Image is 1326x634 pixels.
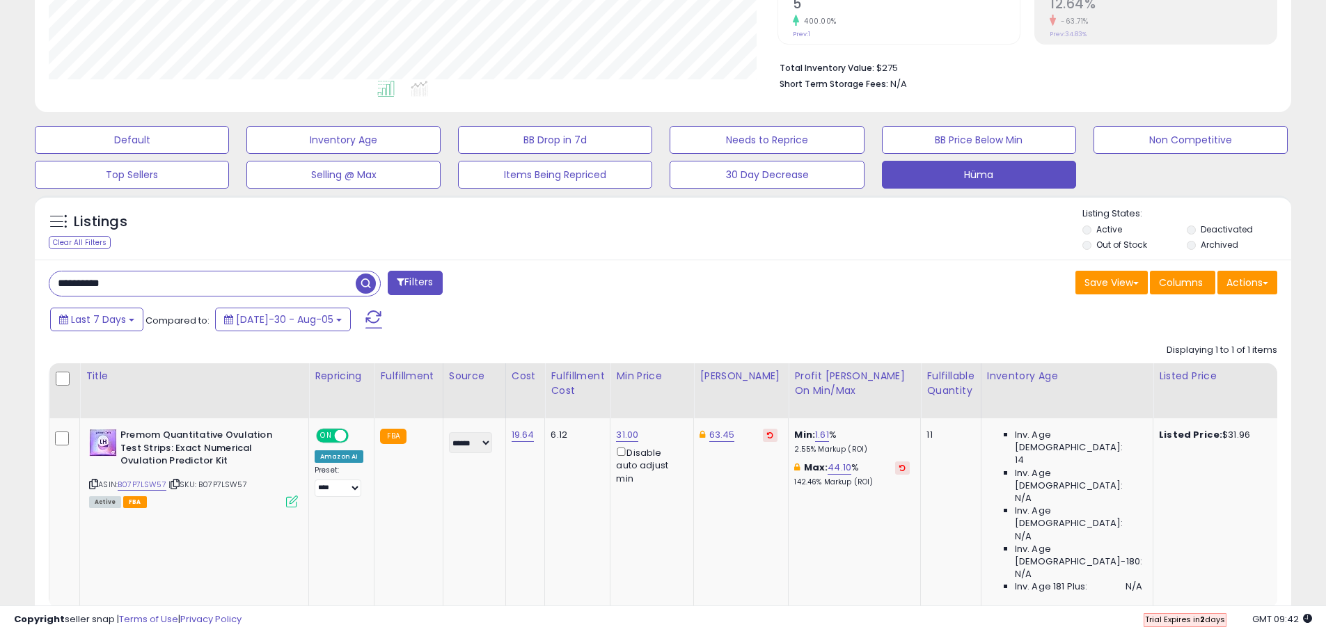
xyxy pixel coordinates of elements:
span: N/A [1015,530,1032,543]
b: Total Inventory Value: [780,62,874,74]
strong: Copyright [14,612,65,626]
small: FBA [380,429,406,444]
div: Fulfillable Quantity [926,369,974,398]
button: Filters [388,271,442,295]
button: Selling @ Max [246,161,441,189]
div: Displaying 1 to 1 of 1 items [1167,344,1277,357]
button: [DATE]-30 - Aug-05 [215,308,351,331]
button: Needs to Reprice [670,126,864,154]
div: Clear All Filters [49,236,111,249]
div: Fulfillment Cost [551,369,604,398]
b: Min: [794,428,815,441]
small: -63.71% [1056,16,1089,26]
div: Min Price [616,369,688,383]
button: BB Drop in 7d [458,126,652,154]
div: Inventory Age [987,369,1147,383]
span: N/A [890,77,907,90]
label: Out of Stock [1096,239,1147,251]
div: Disable auto adjust min [616,445,683,485]
button: 30 Day Decrease [670,161,864,189]
span: ON [317,430,335,442]
a: 44.10 [828,461,851,475]
div: Preset: [315,466,363,497]
div: [PERSON_NAME] [700,369,782,383]
a: 19.64 [512,428,535,442]
span: Inv. Age [DEMOGRAPHIC_DATA]: [1015,467,1142,492]
button: Hüma [882,161,1076,189]
div: Source [449,369,500,383]
div: Listed Price [1159,369,1279,383]
div: seller snap | | [14,613,242,626]
div: Title [86,369,303,383]
div: % [794,461,910,487]
p: 2.55% Markup (ROI) [794,445,910,454]
button: Columns [1150,271,1215,294]
th: CSV column name: cust_attr_1_Source [443,363,505,418]
img: 51IvvEzhwLL._SL40_.jpg [89,429,117,457]
span: OFF [347,430,369,442]
span: Inv. Age [DEMOGRAPHIC_DATA]: [1015,505,1142,530]
a: Terms of Use [119,612,178,626]
b: 2 [1200,614,1205,625]
span: N/A [1015,492,1032,505]
b: Short Term Storage Fees: [780,78,888,90]
span: Last 7 Days [71,312,126,326]
p: 142.46% Markup (ROI) [794,477,910,487]
th: The percentage added to the cost of goods (COGS) that forms the calculator for Min & Max prices. [789,363,921,418]
label: Deactivated [1201,223,1253,235]
div: Profit [PERSON_NAME] on Min/Max [794,369,915,398]
div: $31.96 [1159,429,1274,441]
h5: Listings [74,212,127,232]
small: Prev: 34.83% [1050,30,1087,38]
span: 14 [1015,454,1024,466]
button: Actions [1217,271,1277,294]
div: Cost [512,369,539,383]
span: Trial Expires in days [1145,614,1225,625]
span: All listings currently available for purchase on Amazon [89,496,121,508]
small: 400.00% [799,16,837,26]
span: | SKU: B07P7LSW57 [168,479,247,490]
div: Amazon AI [315,450,363,463]
button: Items Being Repriced [458,161,652,189]
a: 1.61 [815,428,829,442]
div: Repricing [315,369,368,383]
span: Inv. Age [DEMOGRAPHIC_DATA]: [1015,429,1142,454]
div: 6.12 [551,429,599,441]
span: [DATE]-30 - Aug-05 [236,312,333,326]
label: Active [1096,223,1122,235]
span: Inv. Age [DEMOGRAPHIC_DATA]-180: [1015,543,1142,568]
li: $275 [780,58,1267,75]
label: Archived [1201,239,1238,251]
button: BB Price Below Min [882,126,1076,154]
div: % [794,429,910,454]
div: 11 [926,429,970,441]
span: 2025-08-13 09:42 GMT [1252,612,1312,626]
a: B07P7LSW57 [118,479,166,491]
button: Inventory Age [246,126,441,154]
p: Listing States: [1082,207,1291,221]
span: FBA [123,496,147,508]
button: Non Competitive [1094,126,1288,154]
span: Columns [1159,276,1203,290]
b: Max: [804,461,828,474]
button: Top Sellers [35,161,229,189]
small: Prev: 1 [793,30,810,38]
a: 31.00 [616,428,638,442]
span: Compared to: [145,314,210,327]
div: ASIN: [89,429,298,506]
button: Default [35,126,229,154]
button: Save View [1075,271,1148,294]
a: 63.45 [709,428,735,442]
span: Inv. Age 181 Plus: [1015,580,1088,593]
div: Fulfillment [380,369,436,383]
span: N/A [1015,568,1032,580]
button: Last 7 Days [50,308,143,331]
a: Privacy Policy [180,612,242,626]
span: N/A [1126,580,1142,593]
b: Premom Quantitative Ovulation Test Strips: Exact Numerical Ovulation Predictor Kit [120,429,290,471]
b: Listed Price: [1159,428,1222,441]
